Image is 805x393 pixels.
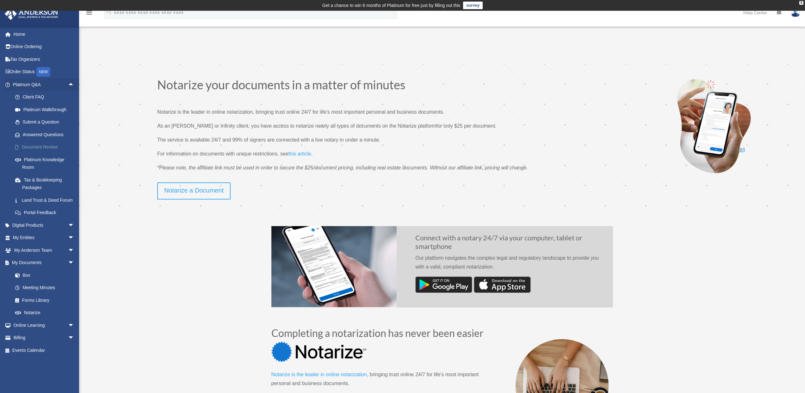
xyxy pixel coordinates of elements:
[9,282,84,294] a: Meeting Minutes
[4,332,84,344] a: Billingarrow_drop_down
[106,9,113,16] i: search
[271,370,493,393] p: , bringing trust online 24/7 for life’s most important personal and business documents.
[157,109,444,115] span: Notarize is the leader in online notarization, bringing trust online 24/7 for life’s most importa...
[68,257,81,269] span: arrow_drop_down
[415,254,603,276] p: Our platform navigates the complex legal and regulatory landscape to provide you with a valid, co...
[9,116,84,129] a: Submit a Question
[4,78,84,91] a: Platinum Q&Aarrow_drop_up
[9,91,84,104] a: Client FAQ
[4,28,84,41] a: Home
[157,182,231,200] a: Notarize a Document
[68,219,81,232] span: arrow_drop_down
[9,174,84,194] a: Tax & Bookkeeping Packages
[68,231,81,244] span: arrow_drop_down
[157,123,436,129] span: As an [PERSON_NAME] or Infinity client, you have access to notarize nearly all types of documents...
[9,206,84,219] a: Portal Feedback
[85,9,93,16] i: menu
[157,79,604,94] h1: Notarize your documents in a matter of minutes
[4,257,84,269] a: My Documentsarrow_drop_down
[4,231,84,244] a: My Entitiesarrow_drop_down
[9,103,84,116] a: Platinum Walkthrough
[68,332,81,345] span: arrow_drop_down
[68,244,81,257] span: arrow_drop_down
[68,78,81,91] span: arrow_drop_up
[675,79,753,174] img: Notarize-hero
[288,151,311,160] a: this article
[799,1,803,5] div: close
[791,8,800,17] img: User Pic
[4,344,84,357] a: Events Calendar
[322,2,461,9] div: Get a chance to win 6 months of Platinum for free just by filling out this
[9,194,84,206] a: Land Trust & Deed Forum
[157,137,380,143] span: The service is available 24/7 and 99% of signers are connected with a live notary in under a minute.
[157,151,288,156] span: For information on documents with unique restrictions, see
[157,165,528,170] span: *Please note, the affiliate link must be used in order to secure the $25/document pricing, includ...
[4,244,84,257] a: My Anderson Teamarrow_drop_down
[9,153,84,174] a: Platinum Knowledge Room
[271,328,493,341] h2: Completing a notarization has never been easier
[85,11,93,16] a: menu
[9,294,84,307] a: Forms Library
[4,66,84,79] a: Order StatusNEW
[9,307,81,319] a: Notarize
[4,53,84,66] a: Tax Organizers
[4,219,84,231] a: Digital Productsarrow_drop_down
[3,8,60,20] img: Anderson Advisors Platinum Portal
[436,123,496,129] span: for only $25 per document.
[463,2,483,9] a: survey
[288,151,311,156] span: this article
[4,319,84,332] a: Online Learningarrow_drop_down
[271,372,367,380] a: Notarize is the leader in online notarization
[415,234,603,254] h2: Connect with a notary 24/7 via your computer, tablet or smartphone
[4,41,84,53] a: Online Ordering
[9,141,84,154] a: Document Review
[36,67,50,77] div: NEW
[9,269,84,282] a: Box
[311,151,312,156] span: .
[271,226,397,307] img: Notarize Doc-1
[9,128,84,141] a: Answered Questions
[68,319,81,332] span: arrow_drop_down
